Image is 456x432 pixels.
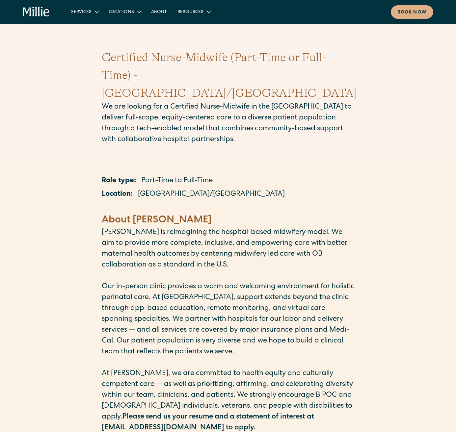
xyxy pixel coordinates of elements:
[102,203,355,214] p: ‍
[138,189,285,200] p: [GEOGRAPHIC_DATA]/[GEOGRAPHIC_DATA]
[102,271,355,282] p: ‍
[103,6,146,17] div: Locations
[102,216,211,225] strong: About [PERSON_NAME]
[102,176,136,187] p: Role type:
[397,9,427,16] div: Book now
[172,6,215,17] div: Resources
[23,7,50,17] a: home
[102,227,355,271] p: [PERSON_NAME] is reimagining the hospital-based midwifery model. We aim to provide more complete,...
[391,5,433,19] a: Book now
[102,358,355,368] p: ‍
[102,414,314,432] strong: Please send us your resume and a statement of interest at [EMAIL_ADDRESS][DOMAIN_NAME] to apply.
[102,189,133,200] p: Location:
[102,102,355,145] p: We are looking for a Certified Nurse-Midwife in the [GEOGRAPHIC_DATA] to deliver full-scope, equi...
[102,282,355,358] p: Our in-person clinic provides a warm and welcoming environment for holistic perinatal care. At [G...
[109,9,134,16] div: Locations
[177,9,203,16] div: Resources
[102,49,355,102] h1: Certified Nurse-Midwife (Part-Time or Full-Time) - [GEOGRAPHIC_DATA]/[GEOGRAPHIC_DATA]
[146,6,172,17] a: About
[71,9,92,16] div: Services
[141,176,213,187] p: Part-Time to Full-Time
[66,6,103,17] div: Services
